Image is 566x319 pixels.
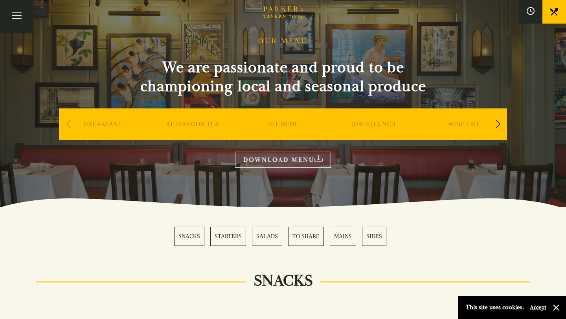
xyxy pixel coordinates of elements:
[466,302,524,313] p: This site uses cookies.
[448,120,480,152] a: WINE LIST
[351,120,396,152] a: [DATE] LUNCH
[240,108,326,163] div: 3 / 9
[59,108,145,163] div: 1 / 9
[126,58,440,96] h2: We are passionate and proud to be championing local and seasonal produce
[362,227,386,246] a: 6 / 6
[166,120,219,152] a: AFTERNOON TEA
[149,108,236,163] div: 2 / 9
[330,227,356,246] a: 5 / 6
[552,304,560,312] button: Close and accept
[288,227,324,246] a: 4 / 6
[235,152,331,168] a: DOWNLOAD MENU
[174,227,204,246] a: 1 / 6
[63,115,74,133] div: Previous slide
[258,37,308,46] h1: OUR MENU
[421,108,507,163] div: 5 / 9
[330,108,417,163] div: 4 / 9
[267,120,299,152] a: SET MENU
[492,115,503,133] div: Next slide
[252,227,282,246] a: 3 / 6
[210,227,246,246] a: 2 / 6
[530,304,546,311] button: Accept
[84,120,121,152] a: BREAKFAST
[246,271,320,290] h2: SNACKS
